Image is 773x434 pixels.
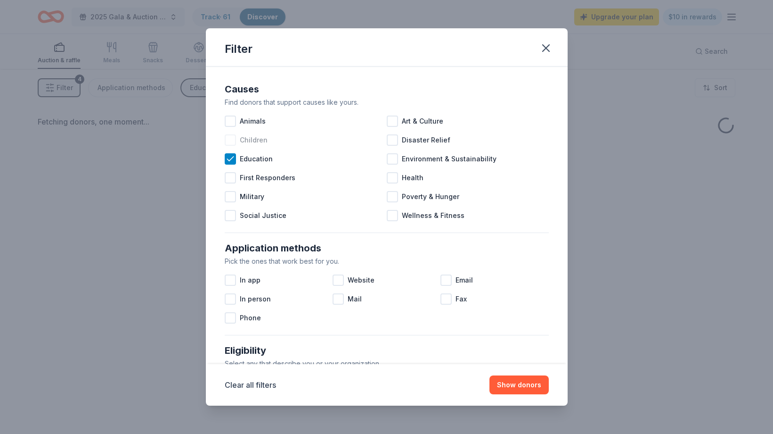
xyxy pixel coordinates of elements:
[240,312,261,324] span: Phone
[225,241,549,256] div: Application methods
[240,134,268,146] span: Children
[402,210,464,221] span: Wellness & Fitness
[348,275,374,286] span: Website
[402,191,459,202] span: Poverty & Hunger
[225,97,549,108] div: Find donors that support causes like yours.
[240,210,286,221] span: Social Justice
[402,134,450,146] span: Disaster Relief
[240,293,271,305] span: In person
[240,153,273,165] span: Education
[225,343,549,358] div: Eligibility
[456,293,467,305] span: Fax
[240,116,266,127] span: Animals
[240,172,295,184] span: First Responders
[402,153,496,165] span: Environment & Sustainability
[240,191,264,202] span: Military
[348,293,362,305] span: Mail
[402,172,423,184] span: Health
[225,379,276,391] button: Clear all filters
[456,275,473,286] span: Email
[402,116,443,127] span: Art & Culture
[225,42,252,57] div: Filter
[225,358,549,369] div: Select any that describe you or your organization.
[489,376,549,394] button: Show donors
[240,275,260,286] span: In app
[225,256,549,267] div: Pick the ones that work best for you.
[225,82,549,97] div: Causes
